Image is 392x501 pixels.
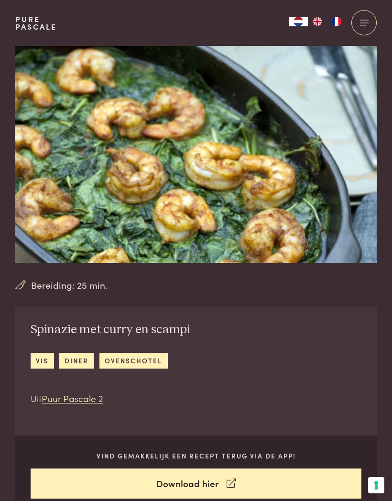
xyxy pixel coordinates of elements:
a: diner [59,353,94,369]
a: PurePascale [15,15,57,31]
ul: Language list [308,17,346,26]
aside: Language selected: Nederlands [289,17,346,26]
button: Uw voorkeuren voor toestemming voor trackingtechnologieën [368,477,384,493]
a: FR [327,17,346,26]
a: Puur Pascale 2 [42,392,103,404]
a: Download hier [31,468,362,499]
p: Uit [31,392,190,405]
a: EN [308,17,327,26]
p: Vind gemakkelijk een recept terug via de app! [31,451,362,461]
a: ovenschotel [99,353,168,369]
span: Bereiding: 25 min. [31,278,108,292]
div: Language [289,17,308,26]
h2: Spinazie met curry en scampi [31,322,190,338]
img: Spinazie met curry en scampi [15,46,377,263]
a: NL [289,17,308,26]
a: vis [31,353,54,369]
